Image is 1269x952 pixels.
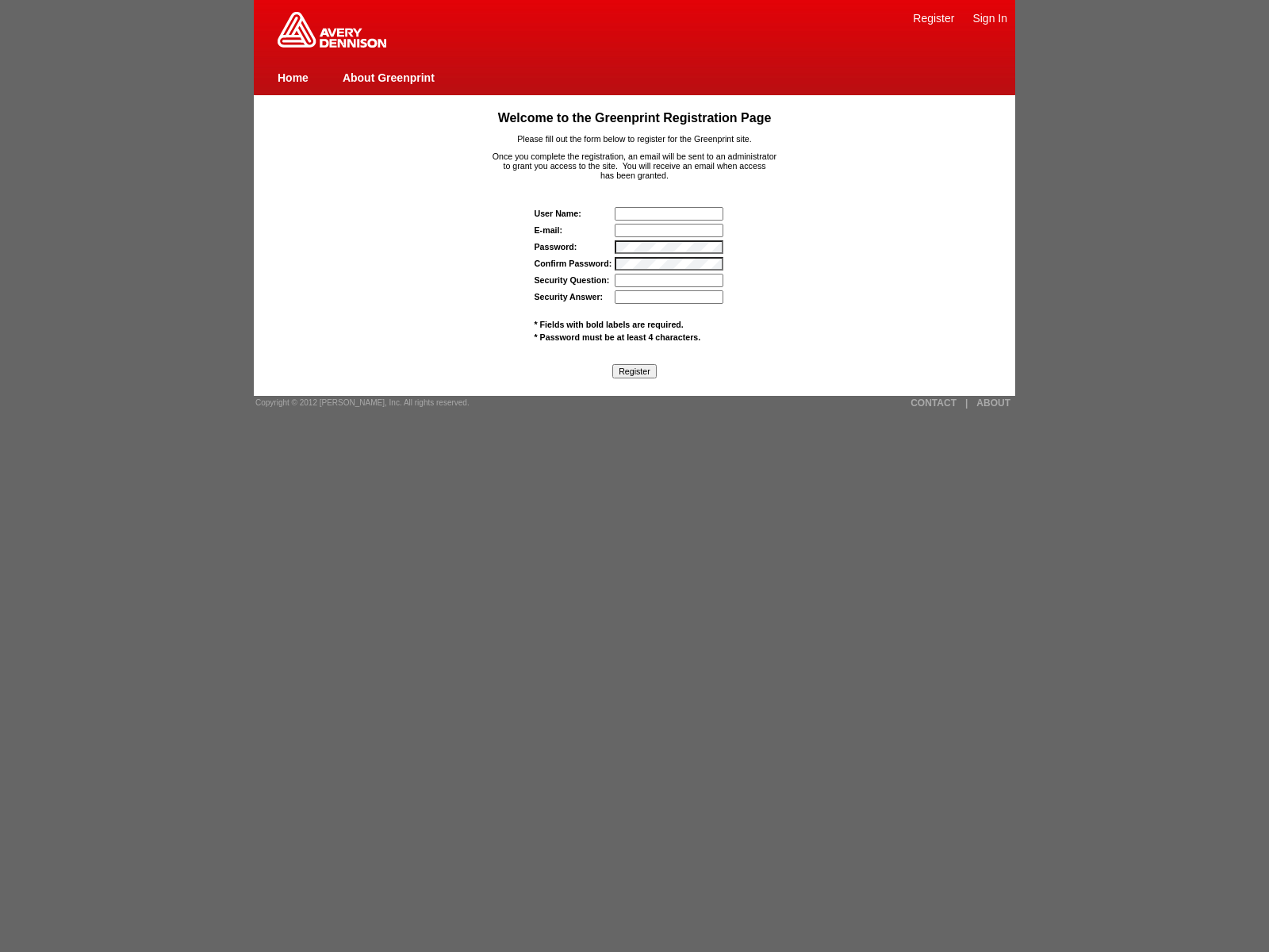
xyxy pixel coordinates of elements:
[535,292,604,301] label: Security Answer:
[535,242,577,251] label: Password:
[278,40,386,49] a: Greenprint
[285,152,985,180] p: Once you complete the registration, an email will be sent to an administrator to grant you access...
[285,111,985,125] h1: Welcome to the Greenprint Registration Page
[278,12,386,48] img: Home
[976,397,1010,409] a: ABOUT
[965,397,968,409] a: |
[612,364,657,378] input: Register
[535,275,610,285] label: Security Question:
[535,259,612,268] label: Confirm Password:
[535,225,563,235] label: E-mail:
[535,209,581,218] strong: User Name:
[535,332,701,342] span: * Password must be at least 4 characters.
[255,398,470,407] span: Copyright © 2012 [PERSON_NAME], Inc. All rights reserved.
[285,134,985,144] p: Please fill out the form below to register for the Greenprint site.
[278,71,309,84] a: Home
[343,71,435,84] a: About Greenprint
[913,12,954,25] a: Register
[911,397,957,409] a: CONTACT
[535,320,684,329] span: * Fields with bold labels are required.
[972,12,1007,25] a: Sign In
